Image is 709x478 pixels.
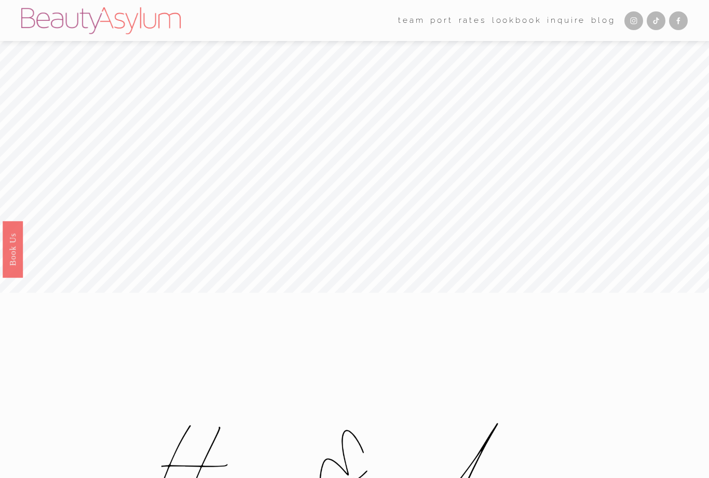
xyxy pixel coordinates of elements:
span: team [398,13,425,28]
img: Beauty Asylum | Bridal Hair &amp; Makeup Charlotte &amp; Atlanta [21,7,181,34]
a: folder dropdown [398,12,425,29]
a: Rates [459,12,486,29]
a: port [430,12,453,29]
a: Instagram [624,11,643,30]
a: Book Us [3,221,23,277]
a: Facebook [669,11,688,30]
a: Lookbook [492,12,542,29]
a: Inquire [547,12,585,29]
a: TikTok [647,11,665,30]
a: Blog [591,12,615,29]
